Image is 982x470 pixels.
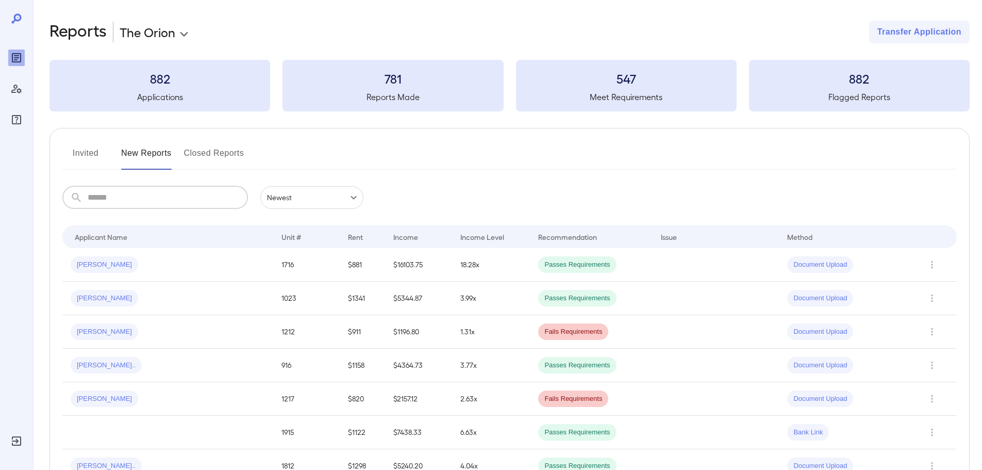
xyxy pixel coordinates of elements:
td: $7438.33 [385,416,452,449]
td: 1.31x [452,315,530,349]
td: $2157.12 [385,382,452,416]
div: Applicant Name [75,231,127,243]
span: [PERSON_NAME] [71,294,138,303]
div: Unit # [281,231,301,243]
span: Document Upload [787,394,853,404]
button: Invited [62,145,109,170]
h3: 882 [49,70,270,87]
td: $4364.73 [385,349,452,382]
td: 1023 [273,282,340,315]
h3: 882 [749,70,970,87]
button: Closed Reports [184,145,244,170]
h3: 781 [282,70,503,87]
span: [PERSON_NAME] [71,327,138,337]
div: Income [393,231,418,243]
td: $1158 [340,349,385,382]
td: 1217 [273,382,340,416]
td: $16103.75 [385,248,452,282]
div: Rent [348,231,364,243]
span: Passes Requirements [538,361,616,370]
button: Row Actions [924,424,940,441]
td: 3.77x [452,349,530,382]
div: Method [787,231,812,243]
span: [PERSON_NAME].. [71,361,142,370]
td: $881 [340,248,385,282]
td: 6.63x [452,416,530,449]
h2: Reports [49,21,107,43]
span: [PERSON_NAME] [71,260,138,270]
h5: Reports Made [282,91,503,103]
div: FAQ [8,111,25,128]
button: Row Actions [924,256,940,273]
td: $1122 [340,416,385,449]
div: Manage Users [8,80,25,97]
td: $5344.87 [385,282,452,315]
td: $911 [340,315,385,349]
div: Recommendation [538,231,597,243]
td: $820 [340,382,385,416]
td: 18.28x [452,248,530,282]
span: Document Upload [787,294,853,303]
h5: Meet Requirements [516,91,737,103]
button: Row Actions [924,391,940,407]
h5: Flagged Reports [749,91,970,103]
td: 2.63x [452,382,530,416]
h3: 547 [516,70,737,87]
div: Income Level [460,231,504,243]
span: Document Upload [787,260,853,270]
span: Fails Requirements [538,394,608,404]
div: Issue [661,231,677,243]
span: Fails Requirements [538,327,608,337]
td: 1716 [273,248,340,282]
span: Document Upload [787,361,853,370]
td: 1212 [273,315,340,349]
td: 916 [273,349,340,382]
span: Passes Requirements [538,428,616,437]
button: New Reports [121,145,172,170]
span: Document Upload [787,327,853,337]
button: Row Actions [924,290,940,306]
span: Passes Requirements [538,260,616,270]
td: $1341 [340,282,385,315]
div: Newest [260,186,363,209]
button: Row Actions [924,357,940,374]
span: [PERSON_NAME] [71,394,138,404]
button: Transfer Application [869,21,970,43]
div: Reports [8,50,25,66]
td: 1915 [273,416,340,449]
p: The Orion [120,24,175,40]
td: 3.99x [452,282,530,315]
div: Log Out [8,433,25,449]
span: Passes Requirements [538,294,616,303]
td: $1196.80 [385,315,452,349]
summary: 882Applications781Reports Made547Meet Requirements882Flagged Reports [49,60,970,111]
button: Row Actions [924,323,940,340]
span: Bank Link [787,428,829,437]
h5: Applications [49,91,270,103]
